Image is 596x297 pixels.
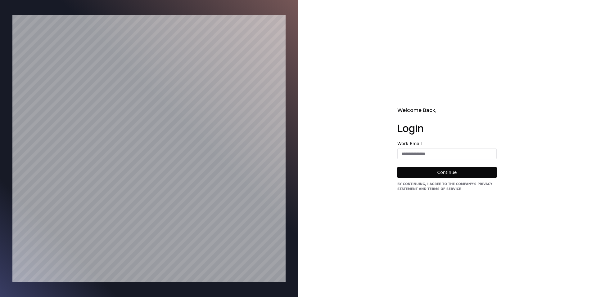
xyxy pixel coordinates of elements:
[397,167,497,178] button: Continue
[397,182,497,192] div: By continuing, I agree to the Company's and
[397,141,497,146] label: Work Email
[397,122,497,134] h1: Login
[397,106,497,114] h2: Welcome Back,
[427,187,461,191] a: Terms of Service
[397,182,492,191] a: Privacy Statement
